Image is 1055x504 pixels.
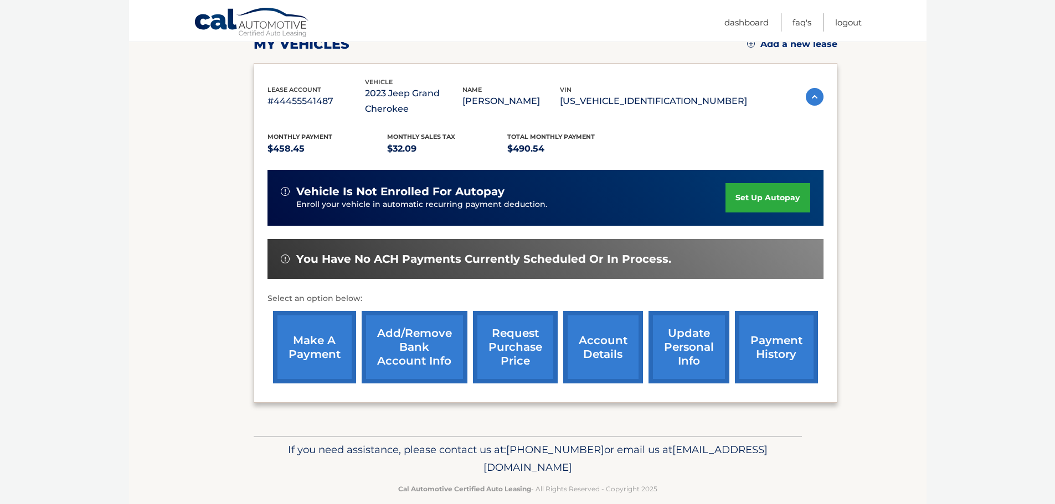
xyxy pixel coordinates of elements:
[560,86,572,93] span: vin
[267,93,365,109] p: #44455541487
[563,311,643,383] a: account details
[267,86,321,93] span: lease account
[507,141,627,157] p: $490.54
[725,183,810,212] a: set up autopay
[724,13,769,32] a: Dashboard
[261,441,795,476] p: If you need assistance, please contact us at: or email us at
[267,292,824,305] p: Select an option below:
[261,483,795,495] p: - All Rights Reserved - Copyright 2025
[387,141,507,157] p: $32.09
[735,311,818,383] a: payment history
[462,93,560,109] p: [PERSON_NAME]
[296,252,671,266] span: You have no ACH payments currently scheduled or in process.
[747,40,755,48] img: add.svg
[506,443,604,456] span: [PHONE_NUMBER]
[194,7,310,39] a: Cal Automotive
[281,187,290,196] img: alert-white.svg
[473,311,558,383] a: request purchase price
[792,13,811,32] a: FAQ's
[398,485,531,493] strong: Cal Automotive Certified Auto Leasing
[649,311,729,383] a: update personal info
[362,311,467,383] a: Add/Remove bank account info
[365,78,393,86] span: vehicle
[483,443,768,474] span: [EMAIL_ADDRESS][DOMAIN_NAME]
[273,311,356,383] a: make a payment
[835,13,862,32] a: Logout
[365,86,462,117] p: 2023 Jeep Grand Cherokee
[747,39,837,50] a: Add a new lease
[387,133,455,141] span: Monthly sales Tax
[296,185,505,199] span: vehicle is not enrolled for autopay
[267,141,388,157] p: $458.45
[560,93,747,109] p: [US_VEHICLE_IDENTIFICATION_NUMBER]
[806,88,824,106] img: accordion-active.svg
[462,86,482,93] span: name
[296,199,726,211] p: Enroll your vehicle in automatic recurring payment deduction.
[267,133,332,141] span: Monthly Payment
[281,254,290,263] img: alert-white.svg
[507,133,595,141] span: Total Monthly Payment
[254,36,349,53] h2: my vehicles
